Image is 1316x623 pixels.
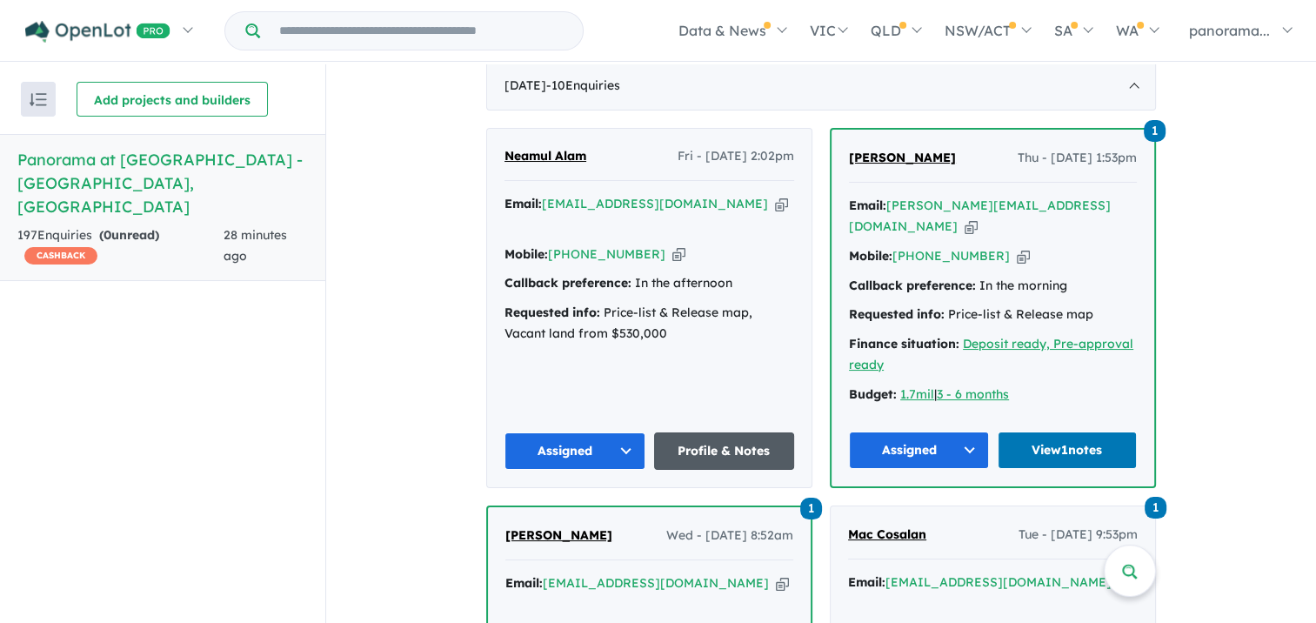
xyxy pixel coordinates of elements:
[77,82,268,117] button: Add projects and builders
[17,225,224,267] div: 197 Enquir ies
[1019,525,1138,546] span: Tue - [DATE] 9:53pm
[505,527,612,543] span: [PERSON_NAME]
[505,575,543,591] strong: Email:
[678,146,794,167] span: Fri - [DATE] 2:02pm
[849,336,1133,372] a: Deposit ready, Pre-approval ready
[1144,118,1166,142] a: 1
[849,336,959,352] strong: Finance situation:
[224,227,287,264] span: 28 minutes ago
[17,148,308,218] h5: Panorama at [GEOGRAPHIC_DATA] - [GEOGRAPHIC_DATA] , [GEOGRAPHIC_DATA]
[849,198,886,213] strong: Email:
[775,195,788,213] button: Copy
[892,248,1010,264] a: [PHONE_NUMBER]
[30,93,47,106] img: sort.svg
[848,526,926,542] span: Mac Cosalan
[504,305,600,320] strong: Requested info:
[543,575,769,591] a: [EMAIL_ADDRESS][DOMAIN_NAME]
[1144,120,1166,142] span: 1
[965,218,978,236] button: Copy
[900,386,934,402] a: 1.7mil
[548,246,665,262] a: [PHONE_NUMBER]
[99,227,159,243] strong: ( unread)
[504,275,631,291] strong: Callback preference:
[849,306,945,322] strong: Requested info:
[104,227,111,243] span: 0
[849,150,956,165] span: [PERSON_NAME]
[1017,247,1030,265] button: Copy
[848,525,926,546] a: Mac Cosalan
[849,248,892,264] strong: Mobile:
[1145,495,1166,519] a: 1
[504,148,586,164] span: Neamul Alam
[505,526,612,546] a: [PERSON_NAME]
[504,196,542,211] strong: Email:
[800,496,822,519] a: 1
[504,432,645,470] button: Assigned
[937,386,1009,402] a: 3 - 6 months
[504,246,548,262] strong: Mobile:
[672,245,685,264] button: Copy
[1018,148,1137,169] span: Thu - [DATE] 1:53pm
[849,278,976,293] strong: Callback preference:
[1145,497,1166,519] span: 1
[666,526,793,546] span: Wed - [DATE] 8:52am
[998,432,1138,469] a: View1notes
[504,273,794,294] div: In the afternoon
[848,574,885,590] strong: Email:
[849,148,956,169] a: [PERSON_NAME]
[504,146,586,167] a: Neamul Alam
[24,247,97,265] span: CASHBACK
[849,432,989,469] button: Assigned
[885,574,1112,590] a: [EMAIL_ADDRESS][DOMAIN_NAME]
[1189,22,1270,39] span: panorama...
[264,12,579,50] input: Try estate name, suburb, builder or developer
[542,196,768,211] a: [EMAIL_ADDRESS][DOMAIN_NAME]
[849,305,1137,325] div: Price-list & Release map
[776,574,789,593] button: Copy
[800,498,822,519] span: 1
[849,386,897,402] strong: Budget:
[849,385,1137,405] div: |
[849,276,1137,297] div: In the morning
[849,198,1111,234] a: [PERSON_NAME][EMAIL_ADDRESS][DOMAIN_NAME]
[654,432,795,470] a: Profile & Notes
[25,21,170,43] img: Openlot PRO Logo White
[486,62,1156,111] div: [DATE]
[546,77,620,93] span: - 10 Enquir ies
[504,303,794,345] div: Price-list & Release map, Vacant land from $530,000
